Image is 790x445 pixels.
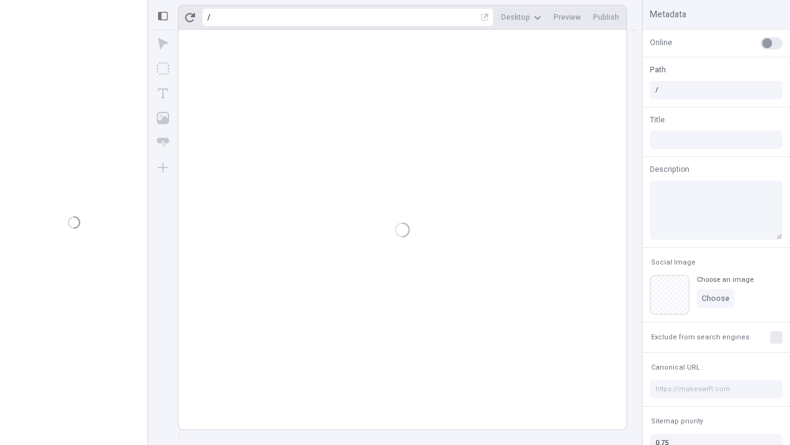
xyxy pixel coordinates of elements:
span: Sitemap priority [651,417,703,426]
span: Choose [702,294,730,303]
span: Publish [593,12,619,22]
span: Path [650,64,666,75]
div: Choose an image [697,275,754,284]
span: Canonical URL [651,363,700,372]
button: Preview [549,8,586,27]
input: https://makeswift.com [650,380,783,399]
button: Canonical URL [649,360,702,375]
button: Image [152,107,174,129]
button: Choose [697,289,734,308]
span: Description [650,164,689,175]
button: Sitemap priority [649,414,705,429]
button: Box [152,57,174,80]
button: Desktop [496,8,546,27]
button: Publish [588,8,624,27]
span: Online [650,37,672,48]
div: / [207,12,210,22]
span: Title [650,114,665,125]
span: Social Image [651,258,696,267]
span: Preview [554,12,581,22]
button: Exclude from search engines [649,330,752,345]
span: Exclude from search engines [651,333,749,342]
span: Desktop [501,12,530,22]
button: Social Image [649,255,698,270]
button: Text [152,82,174,104]
button: Button [152,132,174,154]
